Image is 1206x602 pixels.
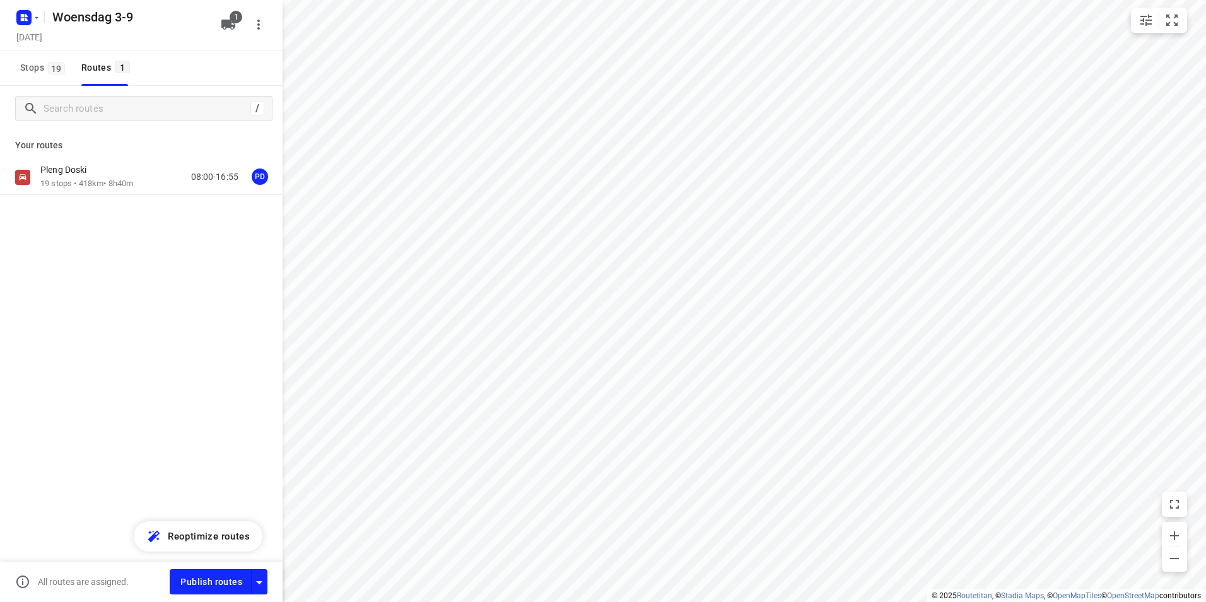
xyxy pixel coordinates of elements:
div: Routes [81,60,134,76]
a: Routetitan [957,591,992,600]
p: 08:00-16:55 [191,170,238,184]
button: Fit zoom [1159,8,1185,33]
li: © 2025 , © , © © contributors [932,591,1201,600]
span: 1 [230,11,242,23]
p: All routes are assigned. [38,577,129,587]
div: small contained button group [1131,8,1187,33]
button: More [246,12,271,37]
span: Publish routes [180,574,242,590]
h5: Project date [11,30,47,44]
span: Reoptimize routes [168,528,250,545]
a: OpenStreetMap [1107,591,1159,600]
a: OpenMapTiles [1053,591,1101,600]
a: Stadia Maps [1001,591,1044,600]
button: Publish routes [170,569,252,594]
div: Driver app settings [252,574,267,589]
span: 1 [115,61,130,73]
span: 19 [48,62,65,74]
input: Search routes [44,99,250,119]
div: PD [252,168,268,185]
button: Reoptimize routes [134,521,262,552]
div: / [250,102,264,115]
p: Your routes [15,139,267,152]
button: Map settings [1133,8,1159,33]
p: 19 stops • 418km • 8h40m [40,178,133,190]
h5: Rename [47,7,211,27]
button: PD [247,164,272,189]
span: Stops [20,60,69,76]
p: Pleng Doski [40,164,94,175]
button: 1 [216,12,241,37]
